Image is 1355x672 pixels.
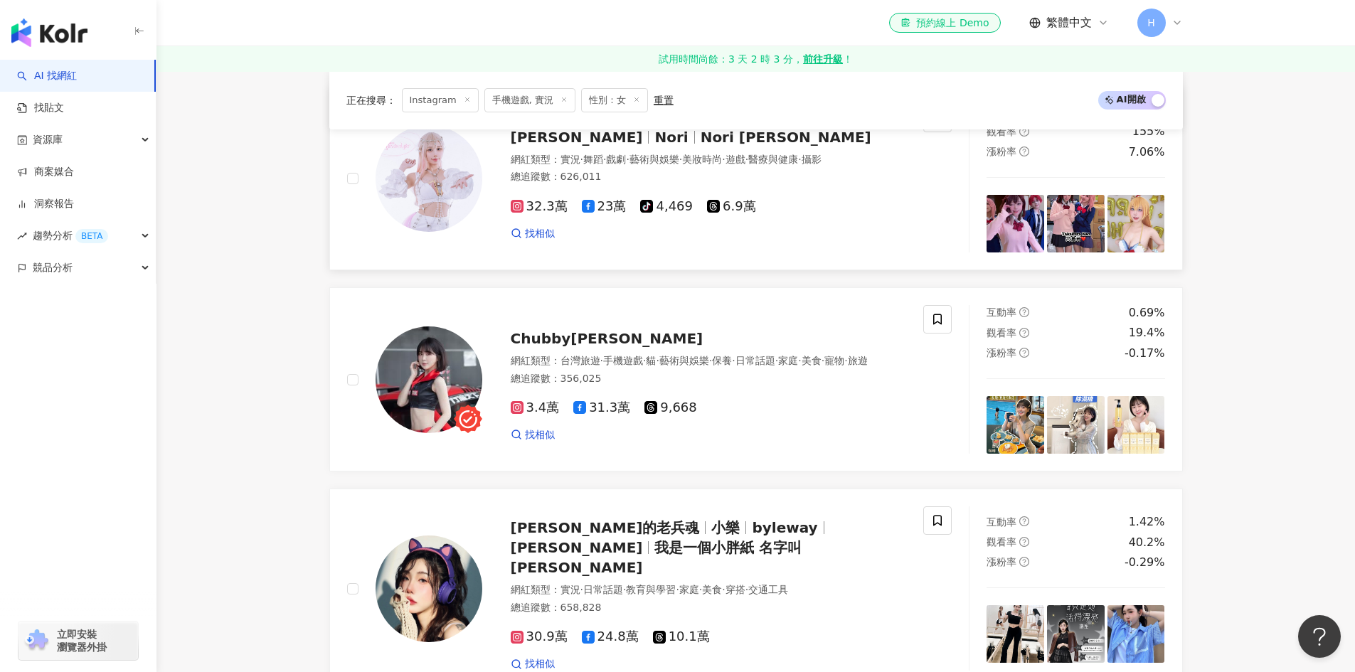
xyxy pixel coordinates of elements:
[748,584,788,595] span: 交通工具
[987,605,1044,663] img: post-image
[1019,127,1029,137] span: question-circle
[822,355,824,366] span: ·
[732,355,735,366] span: ·
[844,355,847,366] span: ·
[511,153,907,167] div: 網紅類型 ：
[606,154,626,165] span: 戲劇
[600,355,603,366] span: ·
[511,583,907,597] div: 網紅類型 ：
[682,154,722,165] span: 美妝時尚
[735,355,775,366] span: 日常話題
[1019,537,1029,547] span: question-circle
[33,252,73,284] span: 競品分析
[654,129,688,146] span: Nori
[711,519,740,536] span: 小樂
[987,556,1016,567] span: 漲粉率
[17,165,74,179] a: 商案媒合
[573,400,630,415] span: 31.3萬
[987,536,1016,548] span: 觀看率
[987,327,1016,338] span: 觀看率
[802,154,822,165] span: 攝影
[156,46,1355,72] a: 試用時間尚餘：3 天 2 時 3 分，前往升級！
[603,355,643,366] span: 手機遊戲
[1047,396,1105,454] img: post-image
[511,629,568,644] span: 30.9萬
[722,584,725,595] span: ·
[775,355,778,366] span: ·
[626,154,629,165] span: ·
[702,584,722,595] span: 美食
[511,199,568,214] span: 32.3萬
[525,227,555,241] span: 找相似
[511,657,555,671] a: 找相似
[33,220,108,252] span: 趨勢分析
[17,197,74,211] a: 洞察報告
[1129,325,1165,341] div: 19.4%
[889,13,1000,33] a: 預約線上 Demo
[603,154,606,165] span: ·
[1125,555,1165,570] div: -0.29%
[511,539,802,576] span: 我是一個小胖紙 名字叫[PERSON_NAME]
[581,88,648,112] span: 性別：女
[17,231,27,241] span: rise
[511,372,907,386] div: 總追蹤數 ： 356,025
[726,154,745,165] span: 遊戲
[722,154,725,165] span: ·
[525,428,555,442] span: 找相似
[1129,514,1165,530] div: 1.42%
[987,195,1044,252] img: post-image
[1047,605,1105,663] img: post-image
[1129,535,1165,550] div: 40.2%
[376,125,482,232] img: KOL Avatar
[987,146,1016,157] span: 漲粉率
[987,396,1044,454] img: post-image
[778,355,798,366] span: 家庭
[23,629,51,652] img: chrome extension
[511,129,643,146] span: [PERSON_NAME]
[33,124,63,156] span: 資源庫
[1125,346,1165,361] div: -0.17%
[1107,195,1165,252] img: post-image
[484,88,575,112] span: 手機遊戲, 實況
[1019,516,1029,526] span: question-circle
[511,601,907,615] div: 總追蹤數 ： 658,828
[580,154,583,165] span: ·
[699,584,702,595] span: ·
[709,355,712,366] span: ·
[17,69,77,83] a: searchAI 找網紅
[679,584,699,595] span: 家庭
[656,355,659,366] span: ·
[646,355,656,366] span: 貓
[525,657,555,671] span: 找相似
[511,539,643,556] span: [PERSON_NAME]
[560,355,600,366] span: 台灣旅遊
[1019,557,1029,567] span: question-circle
[582,199,627,214] span: 23萬
[712,355,732,366] span: 保養
[560,154,580,165] span: 實況
[626,584,676,595] span: 教育與學習
[798,154,801,165] span: ·
[987,306,1016,318] span: 互動率
[987,347,1016,358] span: 漲粉率
[643,355,646,366] span: ·
[802,355,822,366] span: 美食
[1129,305,1165,321] div: 0.69%
[798,355,801,366] span: ·
[987,126,1016,137] span: 觀看率
[987,516,1016,528] span: 互動率
[1046,15,1092,31] span: 繁體中文
[1019,348,1029,358] span: question-circle
[75,229,108,243] div: BETA
[329,86,1183,270] a: KOL Avatar[PERSON_NAME]NoriNori [PERSON_NAME]網紅類型：實況·舞蹈·戲劇·藝術與娛樂·美妝時尚·遊戲·醫療與健康·攝影總追蹤數：626,01132.3...
[1298,615,1341,658] iframe: Help Scout Beacon - Open
[1019,146,1029,156] span: question-circle
[752,519,817,536] span: byleway
[654,95,674,106] div: 重置
[583,154,603,165] span: 舞蹈
[18,622,138,660] a: chrome extension立即安裝 瀏覽器外掛
[583,584,623,595] span: 日常話題
[1129,144,1165,160] div: 7.06%
[1107,396,1165,454] img: post-image
[511,170,907,184] div: 總追蹤數 ： 626,011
